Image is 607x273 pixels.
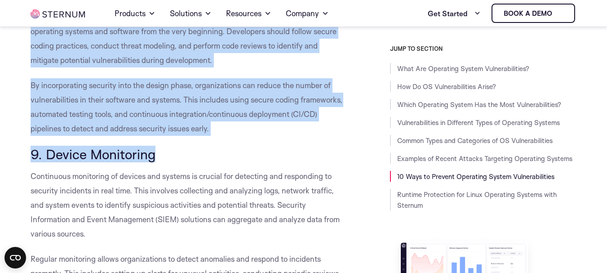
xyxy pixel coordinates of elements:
[397,154,572,163] a: Examples of Recent Attacks Targeting Operating Systems
[397,172,554,181] a: 10 Ways to Prevent Operating System Vulnerabilities
[397,64,529,73] a: What Are Operating System Vulnerabilities?
[286,1,329,26] a: Company
[397,100,561,109] a: Which Operating System Has the Most Vulnerabilities?
[31,81,342,133] span: By incorporating security into the design phase, organizations can reduce the number of vulnerabi...
[390,45,577,52] h3: JUMP TO SECTION
[31,171,340,238] span: Continuous monitoring of devices and systems is crucial for detecting and responding to security ...
[428,4,481,22] a: Get Started
[31,12,340,65] span: Security by design involves integrating security measures into the development lifecycle of opera...
[397,136,553,145] a: Common Types and Categories of OS Vulnerabilities
[31,146,155,162] span: 9. Device Monitoring
[115,1,155,26] a: Products
[31,9,85,18] img: sternum iot
[226,1,271,26] a: Resources
[397,118,560,127] a: Vulnerabilities in Different Types of Operating Systems
[397,190,557,210] a: Runtime Protection for Linux Operating Systems with Sternum
[556,10,563,17] img: sternum iot
[397,82,496,91] a: How Do OS Vulnerabilities Arise?
[492,4,575,23] a: Book a demo
[170,1,212,26] a: Solutions
[4,247,26,269] button: Open CMP widget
